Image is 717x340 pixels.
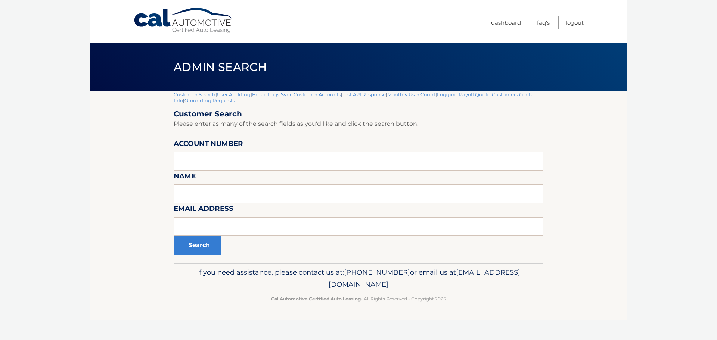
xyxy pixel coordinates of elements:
[491,16,521,29] a: Dashboard
[174,171,196,184] label: Name
[174,203,233,217] label: Email Address
[174,119,543,129] p: Please enter as many of the search fields as you'd like and click the search button.
[387,91,435,97] a: Monthly User Count
[179,295,538,303] p: - All Rights Reserved - Copyright 2025
[342,91,386,97] a: Test API Response
[174,236,221,255] button: Search
[344,268,410,277] span: [PHONE_NUMBER]
[174,109,543,119] h2: Customer Search
[281,91,341,97] a: Sync Customer Accounts
[537,16,550,29] a: FAQ's
[174,91,543,263] div: | | | | | | | |
[184,97,235,103] a: Grounding Requests
[437,91,490,97] a: Logging Payoff Quote
[174,138,243,152] label: Account Number
[252,91,279,97] a: Email Logs
[174,91,215,97] a: Customer Search
[133,7,234,34] a: Cal Automotive
[566,16,584,29] a: Logout
[271,296,361,302] strong: Cal Automotive Certified Auto Leasing
[217,91,251,97] a: User Auditing
[174,60,267,74] span: Admin Search
[174,91,538,103] a: Customers Contact Info
[179,266,538,290] p: If you need assistance, please contact us at: or email us at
